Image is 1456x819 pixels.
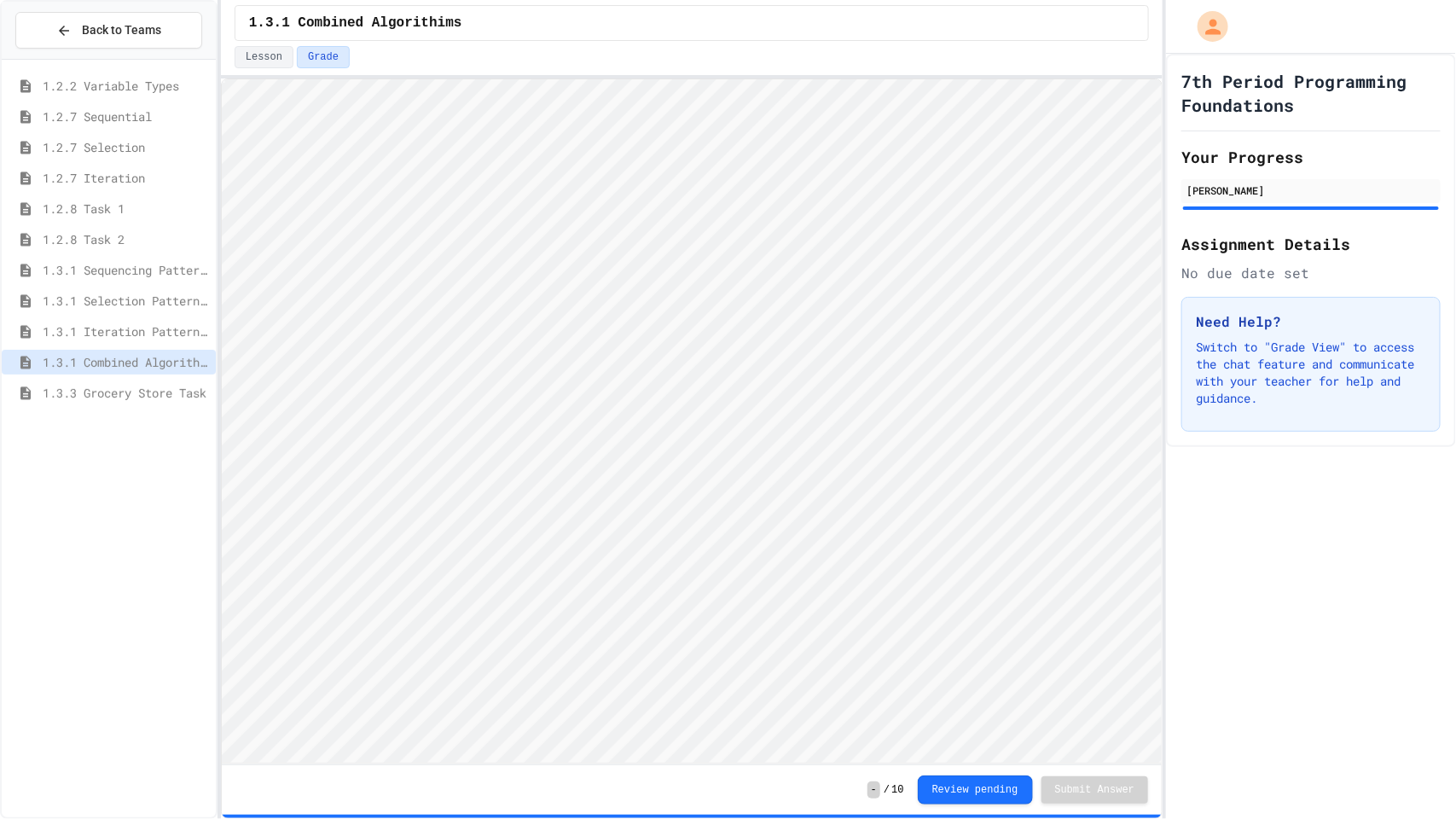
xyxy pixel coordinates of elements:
span: 1.2.7 Sequential [43,107,209,125]
span: 1.3.1 Selection Patterns/Trends [43,292,209,310]
button: Lesson [235,46,293,68]
h2: Assignment Details [1181,232,1441,256]
span: / [884,783,890,797]
button: Submit Answer [1041,776,1149,804]
span: 1.3.1 Combined Algorithims [249,13,462,33]
button: Grade [297,46,350,68]
span: 1.3.1 Iteration Patterns/Trends [43,322,209,340]
span: 1.3.1 Sequencing Patterns/Trends [43,261,209,279]
span: 1.3.1 Combined Algorithims [43,353,209,371]
span: 1.2.8 Task 1 [43,200,209,218]
button: Review pending [918,775,1033,804]
span: 10 [891,783,903,797]
div: [PERSON_NAME] [1186,183,1436,198]
p: Switch to "Grade View" to access the chat feature and communicate with your teacher for help and ... [1196,339,1426,407]
div: No due date set [1181,263,1441,283]
span: - [867,781,880,799]
h1: 7th Period Programming Foundations [1181,69,1441,117]
span: 1.3.3 Grocery Store Task [43,384,209,402]
span: 1.2.7 Selection [43,138,209,156]
iframe: Snap! Programming Environment [222,79,1162,764]
div: My Account [1180,7,1233,46]
span: 1.2.7 Iteration [43,169,209,187]
span: 1.2.8 Task 2 [43,230,209,248]
h3: Need Help? [1196,311,1426,332]
span: 1.2.2 Variable Types [43,77,209,95]
h2: Your Progress [1181,145,1441,169]
span: Submit Answer [1055,783,1135,797]
span: Back to Teams [82,21,161,39]
button: Back to Teams [15,12,202,49]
